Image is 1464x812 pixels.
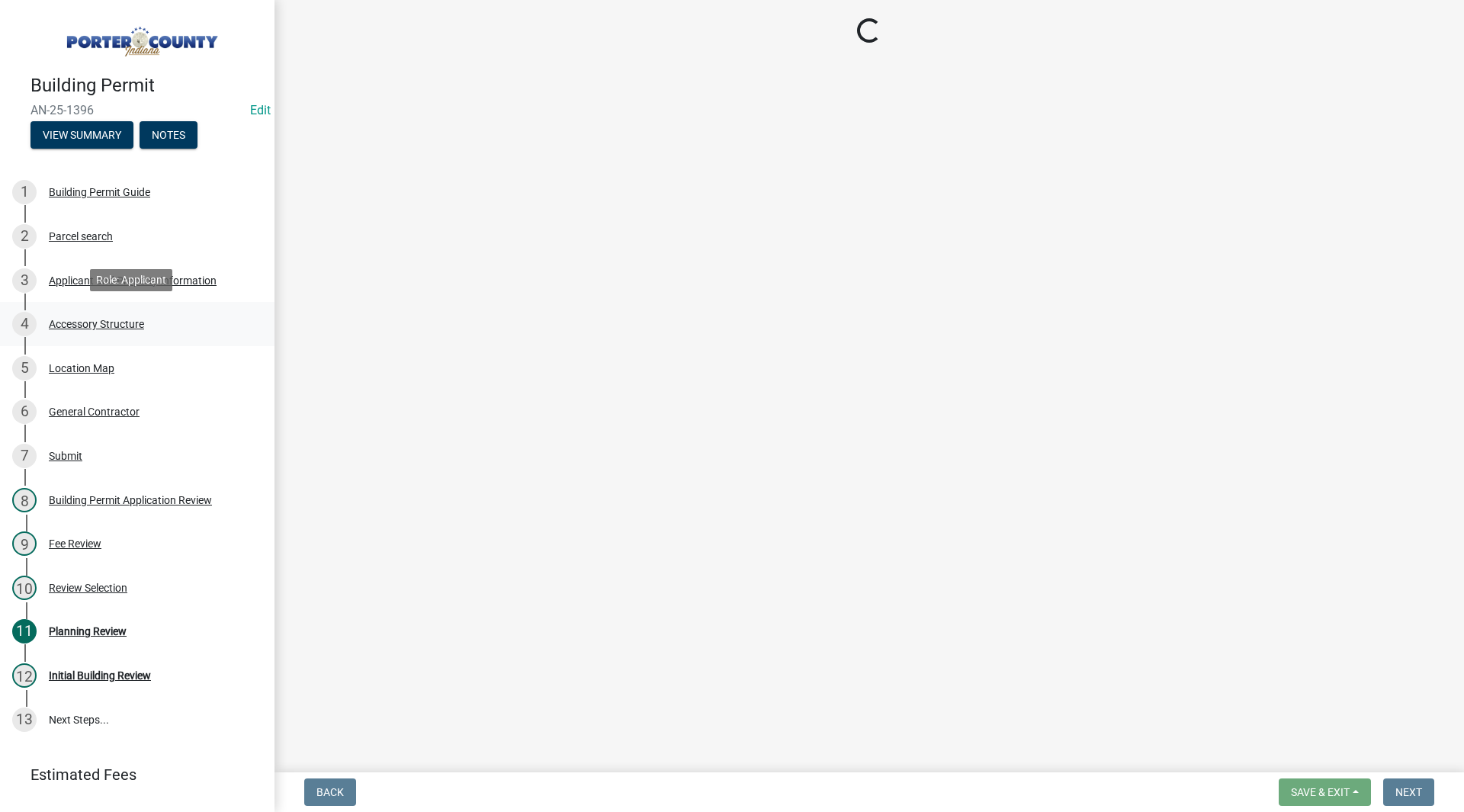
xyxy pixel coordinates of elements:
div: Role: Applicant [90,269,172,291]
div: Fee Review [49,538,101,549]
div: 12 [12,663,37,688]
span: AN-25-1396 [30,103,244,117]
div: 13 [12,708,37,732]
button: View Summary [30,121,133,149]
div: 6 [12,400,37,424]
wm-modal-confirm: Notes [140,130,197,142]
div: 2 [12,224,37,249]
div: 8 [12,488,37,512]
div: Applicant and Property Information [49,275,217,286]
wm-modal-confirm: Summary [30,130,133,142]
div: 7 [12,444,37,468]
wm-modal-confirm: Edit Application Number [250,103,271,117]
a: Edit [250,103,271,117]
div: 11 [12,619,37,644]
div: 1 [12,180,37,204]
div: Review Selection [49,583,127,593]
span: Save & Exit [1291,786,1350,798]
span: Back [316,786,344,798]
div: Location Map [49,363,114,374]
div: Building Permit Application Review [49,495,212,505]
div: Accessory Structure [49,319,144,329]
button: Notes [140,121,197,149]
button: Next [1383,778,1434,806]
div: Planning Review [49,626,127,637]
span: Next [1395,786,1422,798]
div: Initial Building Review [49,670,151,681]
div: 4 [12,312,37,336]
div: 3 [12,268,37,293]
button: Save & Exit [1279,778,1371,806]
a: Estimated Fees [12,759,250,790]
div: General Contractor [49,406,140,417]
img: Porter County, Indiana [30,16,250,59]
div: Parcel search [49,231,113,242]
div: 10 [12,576,37,600]
button: Back [304,778,356,806]
h4: Building Permit [30,75,262,97]
div: 9 [12,531,37,556]
div: Submit [49,451,82,461]
div: Building Permit Guide [49,187,150,197]
div: 5 [12,356,37,380]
